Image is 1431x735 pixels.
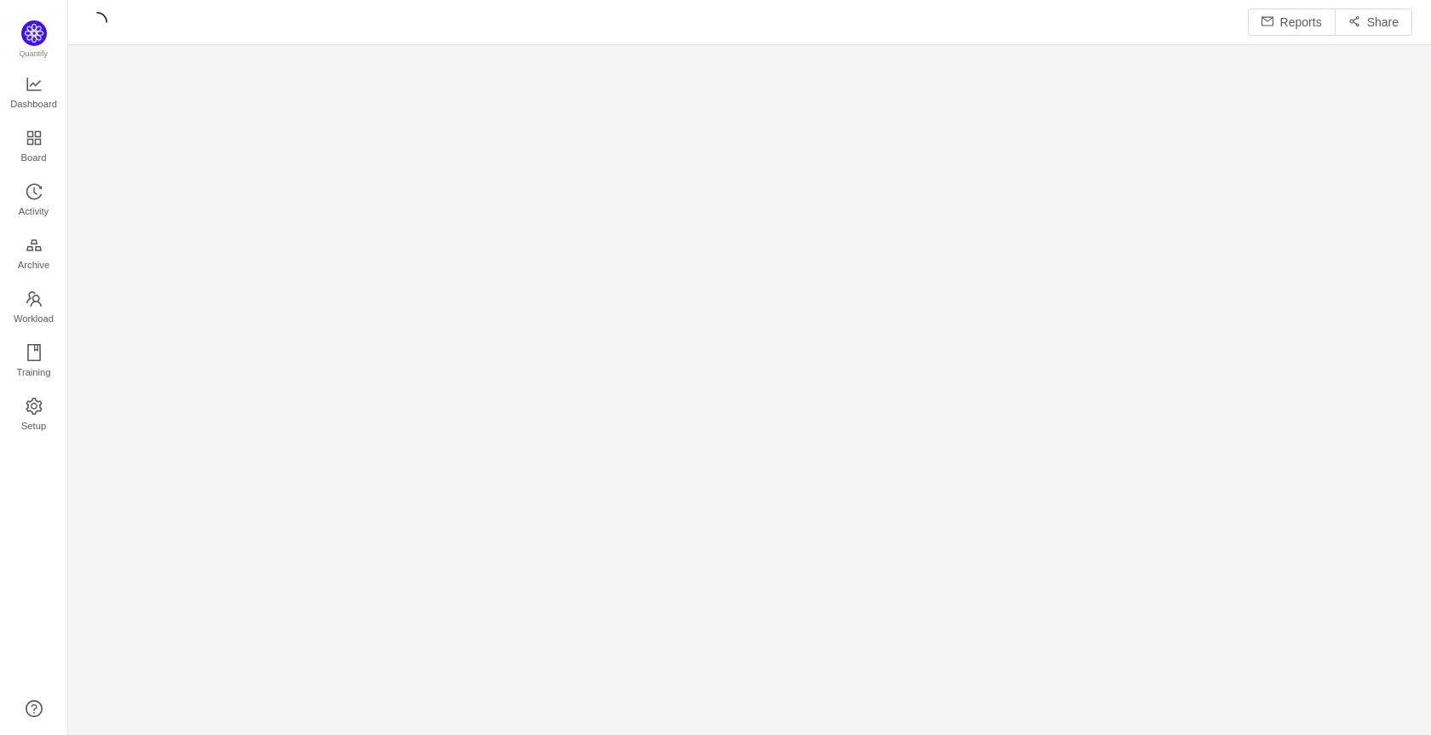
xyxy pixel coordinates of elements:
span: Quantify [20,49,49,58]
a: Board [26,130,43,164]
a: Activity [26,184,43,218]
i: icon: loading [87,12,107,32]
span: Workload [14,301,54,336]
span: Training [16,355,50,389]
span: Activity [19,194,49,228]
a: icon: question-circle [26,700,43,717]
i: icon: appstore [26,129,43,146]
span: Archive [18,248,49,282]
i: icon: book [26,344,43,361]
i: icon: team [26,290,43,307]
a: Workload [26,291,43,325]
button: icon: mailReports [1248,9,1336,36]
i: icon: line-chart [26,76,43,93]
span: Board [21,141,47,175]
a: Setup [26,399,43,433]
img: Quantify [21,20,47,46]
i: icon: gold [26,237,43,254]
i: icon: setting [26,398,43,415]
button: icon: share-altShare [1335,9,1412,36]
a: Dashboard [26,77,43,111]
i: icon: history [26,183,43,200]
span: Dashboard [10,87,57,121]
span: Setup [21,409,46,443]
a: Training [26,345,43,379]
a: Archive [26,238,43,272]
